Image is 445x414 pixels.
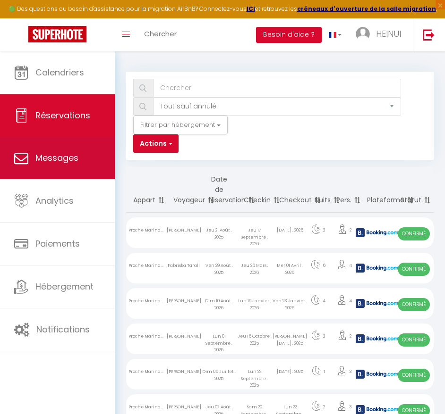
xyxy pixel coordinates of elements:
a: ICI [247,5,255,13]
a: ... HEINUI [349,18,413,51]
a: créneaux d'ouverture de la salle migration [297,5,436,13]
th: Sort by rentals [126,167,166,213]
span: Hébergement [35,281,94,292]
span: HEINUI [376,28,401,40]
span: Réservations [35,109,90,121]
th: Sort by people [329,167,360,213]
a: Chercher [137,18,184,51]
span: Chercher [144,29,177,39]
button: Actions [133,134,179,153]
th: Sort by status [394,167,434,213]
th: Sort by checkout [272,167,308,213]
span: Messages [35,152,78,164]
button: Ouvrir le widget de chat LiveChat [8,4,36,32]
button: Besoin d'aide ? [256,27,322,43]
th: Sort by channel [360,167,394,213]
th: Sort by nights [308,167,329,213]
span: Paiements [35,238,80,249]
img: ... [356,27,370,41]
th: Sort by booking date [201,167,237,213]
button: Filtrer par hébergement [133,116,228,134]
th: Sort by checkin [237,167,272,213]
span: Calendriers [35,66,84,78]
img: Super Booking [28,26,86,42]
span: Notifications [36,323,90,335]
input: Chercher [153,79,401,98]
span: Analytics [35,195,74,207]
th: Sort by guest [166,167,202,213]
img: logout [423,29,435,41]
